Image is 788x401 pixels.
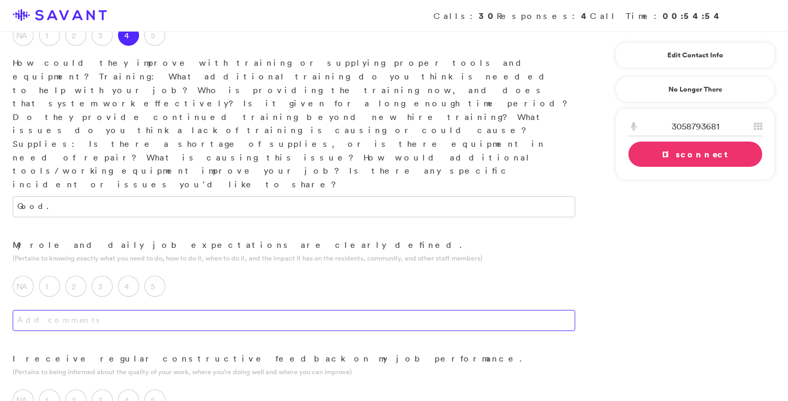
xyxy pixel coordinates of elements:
a: Edit Contact Info [628,47,762,64]
strong: 00:54:54 [663,10,723,22]
strong: 30 [479,10,497,22]
label: 2 [65,276,86,297]
label: 1 [39,25,60,46]
p: (Pertains to being informed about the quality of your work, where you’re doing well and where you... [13,367,575,377]
p: (Pertains to knowing exactly what you need to do, how to do it, when to do it, and the impact it ... [13,253,575,263]
a: No Longer There [615,76,775,103]
label: NA [13,25,34,46]
label: 5 [144,276,165,297]
label: NA [13,276,34,297]
p: I receive regular constructive feedback on my job performance. [13,352,575,366]
label: 4 [118,25,139,46]
label: 5 [144,25,165,46]
p: How could they improve with training or supplying proper tools and equipment? Training: What addi... [13,56,575,191]
p: My role and daily job expectations are clearly defined. [13,238,575,252]
label: 2 [65,25,86,46]
strong: 4 [581,10,590,22]
label: 4 [118,276,139,297]
a: Disconnect [628,142,762,167]
label: 3 [92,276,113,297]
label: 3 [92,25,113,46]
label: 1 [39,276,60,297]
